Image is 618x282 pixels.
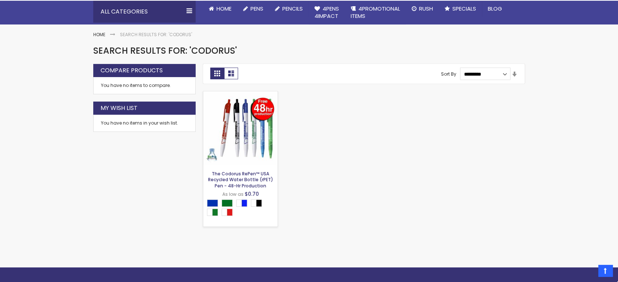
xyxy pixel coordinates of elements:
div: White|Blue [236,199,247,207]
span: Pencils [282,5,303,12]
img: The Codorus RePen™ USA Recycled Water Bottle (rPET) Pen - 48-Hr Production [203,91,278,165]
div: You have no items in your wish list. [101,120,188,126]
a: Home [93,31,105,38]
a: The Codorus RePen™ USA Recycled Water Bottle (rPET) Pen - 48-Hr Production [208,171,273,188]
div: You have no items to compare. [93,77,196,94]
div: White|Black [251,199,262,207]
span: Specials [452,5,476,12]
span: $0.70 [245,190,259,198]
span: Search results for: 'CODORUS' [93,45,237,57]
div: White|Red [222,209,233,216]
a: Pens [237,1,269,17]
strong: My Wish List [101,104,137,112]
div: White|Green [207,209,218,216]
a: Pencils [269,1,309,17]
a: Rush [406,1,439,17]
span: Blog [488,5,502,12]
div: Blue [207,199,218,207]
a: Blog [482,1,508,17]
div: Green [222,199,233,207]
a: 4Pens4impact [309,1,345,24]
a: Top [598,265,613,277]
span: As low as [222,191,244,197]
a: The Codorus RePen™ USA Recycled Water Bottle (rPET) Pen - 48-Hr Production [203,91,278,97]
div: All Categories [93,1,196,23]
a: Specials [439,1,482,17]
span: 4Pens 4impact [314,5,339,20]
span: Home [216,5,231,12]
a: Home [203,1,237,17]
a: 4PROMOTIONALITEMS [345,1,406,24]
span: 4PROMOTIONAL ITEMS [351,5,400,20]
label: Sort By [441,71,456,77]
strong: Compare Products [101,66,163,75]
span: Pens [250,5,263,12]
span: Rush [419,5,433,12]
strong: Grid [210,68,224,79]
strong: Search results for: 'CODORUS' [120,31,192,38]
div: Select A Color [207,199,278,218]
